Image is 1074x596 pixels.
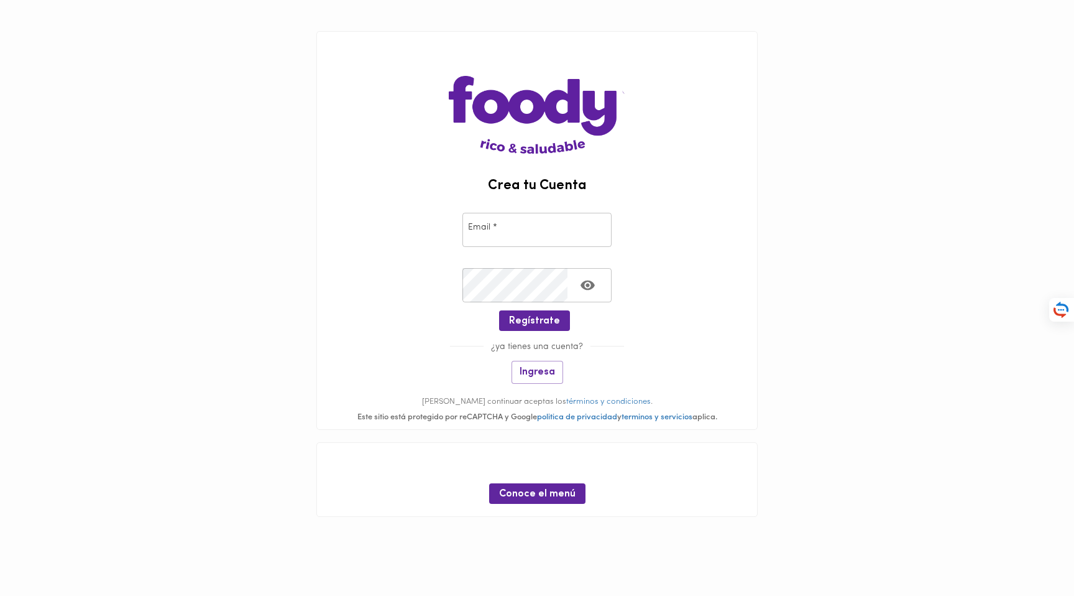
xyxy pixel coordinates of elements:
[537,413,617,421] a: politica de privacidad
[462,213,612,247] input: pepitoperez@gmail.com
[1002,524,1062,584] iframe: Messagebird Livechat Widget
[317,396,757,408] p: [PERSON_NAME] continuar aceptas los .
[572,270,603,300] button: Toggle password visibility
[329,455,745,477] span: muchas opciones para cada día
[484,342,590,352] span: ¿ya tienes una cuenta?
[449,32,625,154] img: logo-main-page.png
[520,366,555,378] span: Ingresa
[317,412,757,424] div: Este sitio está protegido por reCAPTCHA y Google y aplica.
[566,398,651,406] a: términos y condiciones
[499,310,570,331] button: Regístrate
[509,315,560,327] span: Regístrate
[512,361,563,384] button: Ingresa
[622,413,692,421] a: terminos y servicios
[499,488,576,500] span: Conoce el menú
[489,483,585,504] button: Conoce el menú
[317,179,757,193] h2: Crea tu Cuenta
